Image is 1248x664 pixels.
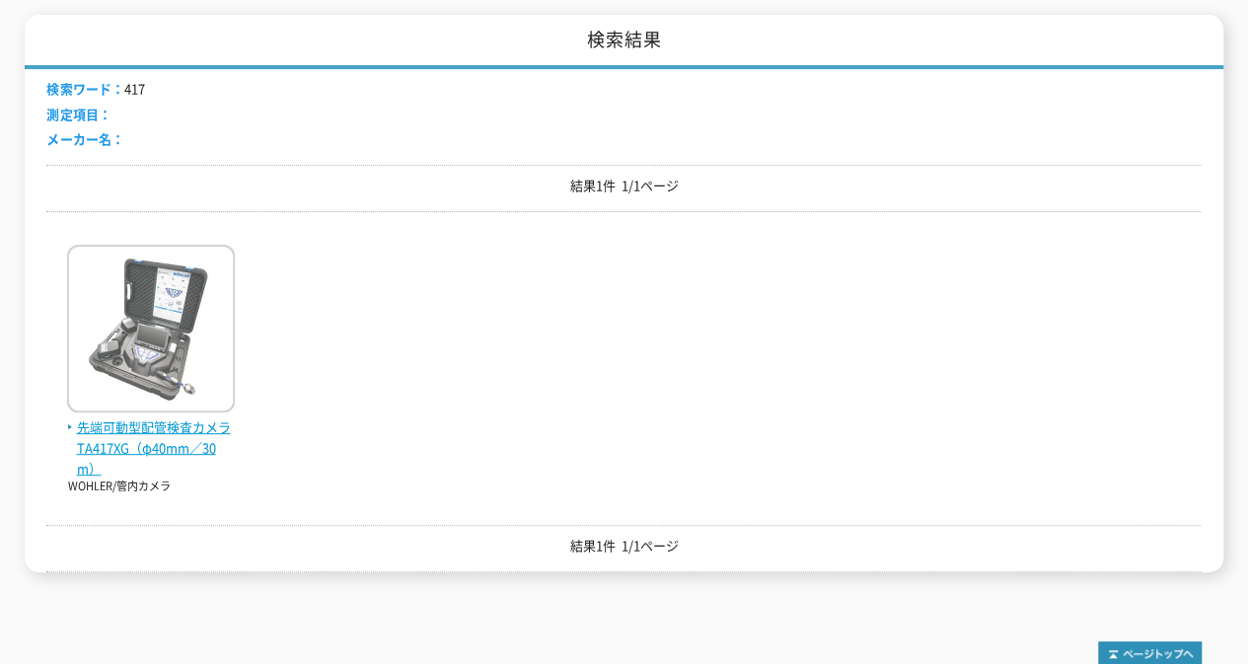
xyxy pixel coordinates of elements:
[67,417,235,479] span: 先端可動型配管検査カメラ TA417XG（φ40mm／30m）
[46,105,110,123] span: 測定項目：
[46,129,123,148] span: メーカー名：
[46,536,1201,556] p: 結果1件 1/1ページ
[67,397,235,479] a: 先端可動型配管検査カメラ TA417XG（φ40mm／30m）
[46,79,144,100] li: 417
[46,176,1201,196] p: 結果1件 1/1ページ
[67,245,235,417] img: TA417XG（φ40mm／30m）
[46,79,123,98] span: 検索ワード：
[67,479,235,495] p: WOHLER/管内カメラ
[25,15,1222,69] h1: 検索結果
